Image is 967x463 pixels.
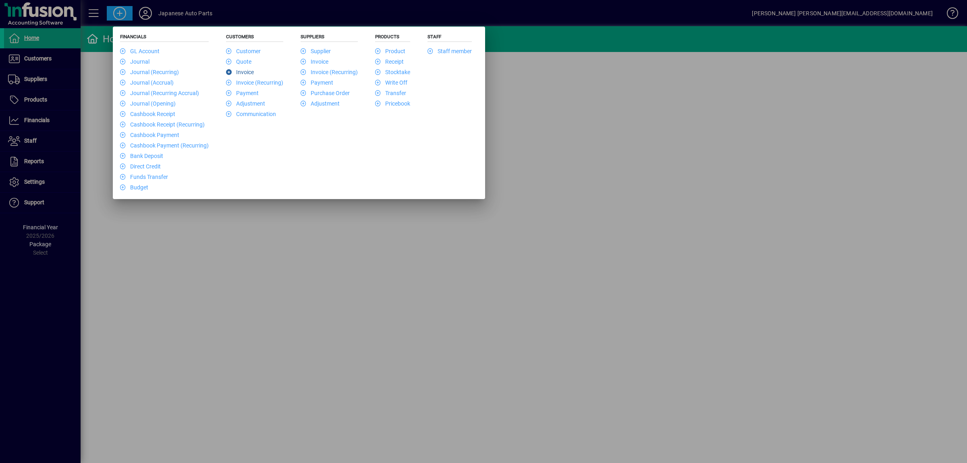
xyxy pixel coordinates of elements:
[120,79,174,86] a: Journal (Accrual)
[375,48,405,54] a: Product
[301,100,340,107] a: Adjustment
[301,34,358,42] h5: Suppliers
[120,90,199,96] a: Journal (Recurring Accrual)
[375,90,406,96] a: Transfer
[120,132,179,138] a: Cashbook Payment
[226,48,261,54] a: Customer
[375,34,410,42] h5: Products
[120,69,179,75] a: Journal (Recurring)
[301,48,331,54] a: Supplier
[120,111,175,117] a: Cashbook Receipt
[301,90,350,96] a: Purchase Order
[120,121,205,128] a: Cashbook Receipt (Recurring)
[375,58,404,65] a: Receipt
[301,69,358,75] a: Invoice (Recurring)
[120,174,168,180] a: Funds Transfer
[120,34,209,42] h5: Financials
[375,69,410,75] a: Stocktake
[427,34,472,42] h5: Staff
[226,111,276,117] a: Communication
[226,69,254,75] a: Invoice
[120,48,160,54] a: GL Account
[226,90,259,96] a: Payment
[375,79,407,86] a: Write Off
[120,58,149,65] a: Journal
[120,153,163,159] a: Bank Deposit
[226,34,283,42] h5: Customers
[226,58,251,65] a: Quote
[120,163,161,170] a: Direct Credit
[301,79,333,86] a: Payment
[120,184,148,191] a: Budget
[375,100,410,107] a: Pricebook
[120,142,209,149] a: Cashbook Payment (Recurring)
[301,58,328,65] a: Invoice
[120,100,176,107] a: Journal (Opening)
[427,48,472,54] a: Staff member
[226,79,283,86] a: Invoice (Recurring)
[226,100,265,107] a: Adjustment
